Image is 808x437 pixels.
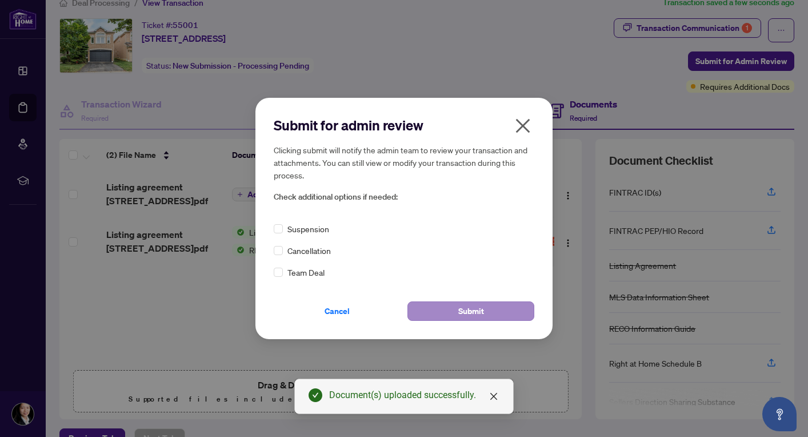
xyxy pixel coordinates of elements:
span: Team Deal [287,266,325,279]
div: Document(s) uploaded successfully. [329,388,499,402]
span: Suspension [287,223,329,235]
button: Submit [407,301,534,321]
span: check-circle [309,388,322,402]
a: Close [487,390,500,403]
button: Cancel [274,301,401,321]
span: Check additional options if needed: [274,190,534,204]
span: close [514,117,532,135]
span: Cancel [325,302,350,320]
button: Open asap [762,397,797,431]
h2: Submit for admin review [274,116,534,134]
span: Cancellation [287,244,331,257]
span: close [489,392,498,401]
h5: Clicking submit will notify the admin team to review your transaction and attachments. You can st... [274,144,534,181]
span: Submit [458,302,484,320]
